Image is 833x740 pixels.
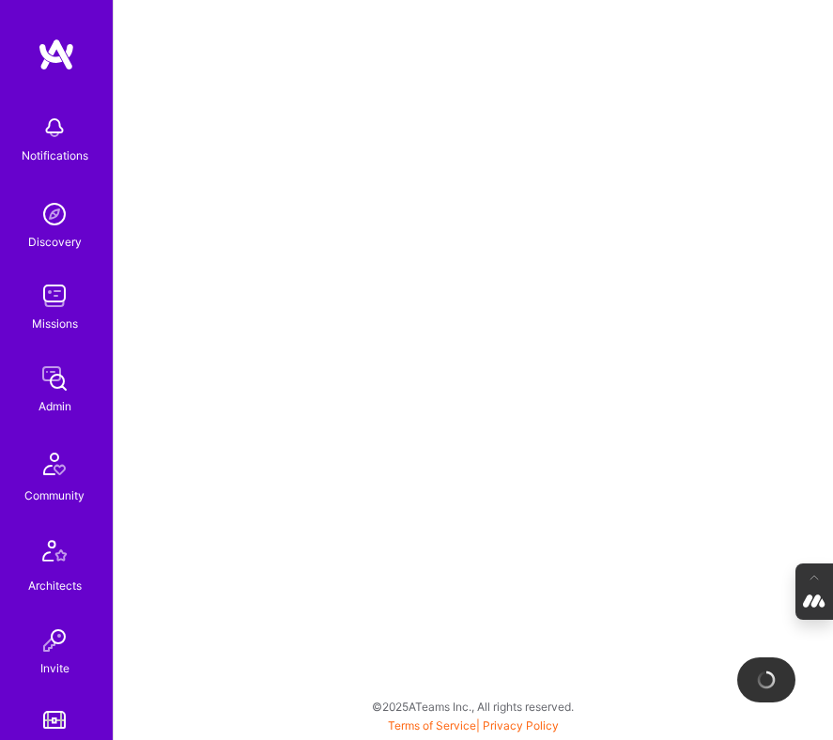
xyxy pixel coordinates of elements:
[388,718,476,732] a: Terms of Service
[388,718,559,732] span: |
[36,360,73,397] img: admin teamwork
[28,233,82,252] div: Discovery
[24,486,85,505] div: Community
[113,684,833,731] div: © 2025 ATeams Inc., All rights reserved.
[32,532,77,577] img: Architects
[22,146,88,165] div: Notifications
[43,711,66,729] img: tokens
[36,622,73,659] img: Invite
[483,718,559,732] a: Privacy Policy
[32,315,78,333] div: Missions
[38,38,75,71] img: logo
[754,668,779,692] img: loading
[40,659,69,678] div: Invite
[36,277,73,315] img: teamwork
[28,577,82,595] div: Architects
[36,195,73,233] img: discovery
[39,397,71,416] div: Admin
[32,441,77,486] img: Community
[36,109,73,146] img: bell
